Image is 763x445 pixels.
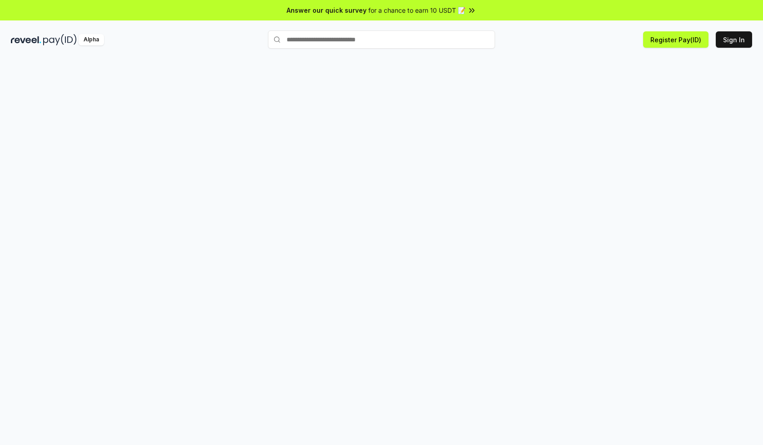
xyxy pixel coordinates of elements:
[287,5,367,15] span: Answer our quick survey
[11,34,41,45] img: reveel_dark
[643,31,708,48] button: Register Pay(ID)
[43,34,77,45] img: pay_id
[79,34,104,45] div: Alpha
[716,31,752,48] button: Sign In
[368,5,466,15] span: for a chance to earn 10 USDT 📝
